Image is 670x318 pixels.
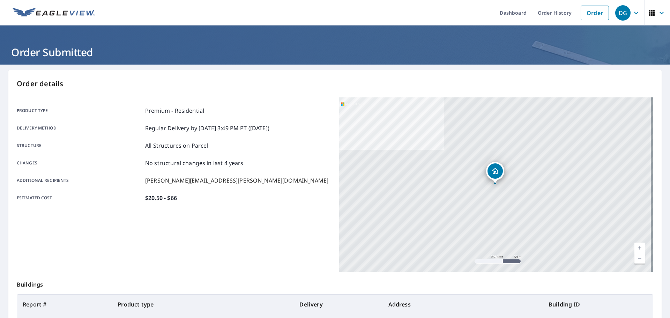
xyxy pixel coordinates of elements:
th: Product type [112,295,294,314]
th: Delivery [294,295,382,314]
p: $20.50 - $66 [145,194,177,202]
p: Estimated cost [17,194,142,202]
a: Current Level 17, Zoom Out [634,253,645,264]
th: Address [383,295,543,314]
p: Changes [17,159,142,167]
th: Report # [17,295,112,314]
th: Building ID [543,295,653,314]
p: Delivery method [17,124,142,132]
p: Structure [17,141,142,150]
div: Dropped pin, building 1, Residential property, 112 Carolina Ct W Manteo, NC 27954 [486,162,504,184]
p: Order details [17,79,653,89]
p: Product type [17,106,142,115]
p: No structural changes in last 4 years [145,159,244,167]
p: [PERSON_NAME][EMAIL_ADDRESS][PERSON_NAME][DOMAIN_NAME] [145,176,328,185]
p: Additional recipients [17,176,142,185]
a: Order [581,6,609,20]
p: Buildings [17,272,653,294]
div: DG [615,5,631,21]
p: Premium - Residential [145,106,204,115]
a: Current Level 17, Zoom In [634,243,645,253]
h1: Order Submitted [8,45,662,59]
img: EV Logo [13,8,95,18]
p: All Structures on Parcel [145,141,208,150]
p: Regular Delivery by [DATE] 3:49 PM PT ([DATE]) [145,124,269,132]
